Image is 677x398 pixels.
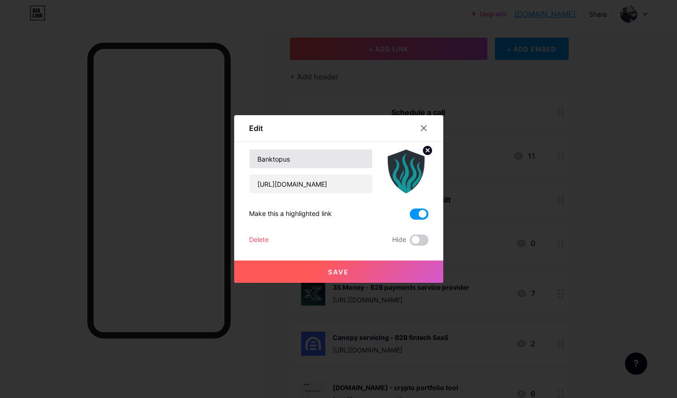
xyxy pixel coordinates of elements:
[250,150,372,168] input: Title
[234,261,443,283] button: Save
[249,235,269,246] div: Delete
[249,209,332,220] div: Make this a highlighted link
[328,268,349,276] span: Save
[249,123,263,134] div: Edit
[250,175,372,193] input: URL
[384,149,428,194] img: link_thumbnail
[392,235,406,246] span: Hide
